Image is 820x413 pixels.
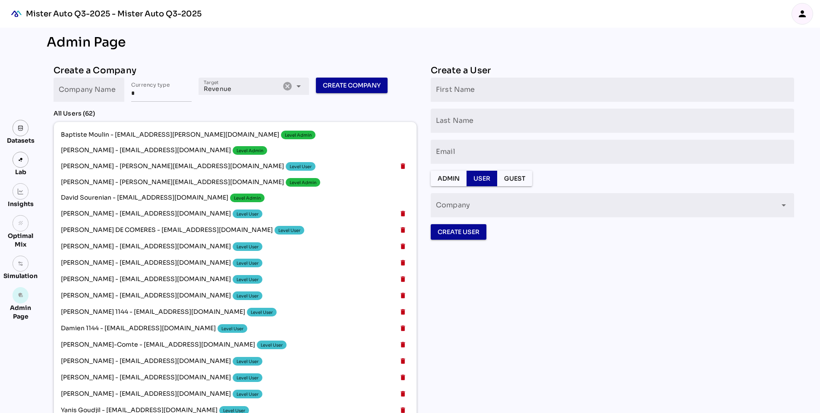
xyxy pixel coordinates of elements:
button: User [467,171,497,186]
img: data.svg [18,125,24,131]
span: David Sourenian - [EMAIL_ADDRESS][DOMAIN_NAME] [61,192,410,204]
input: First Name [436,78,789,102]
span: Revenue [204,85,231,93]
i: delete [399,308,407,316]
input: Currency type [131,78,192,102]
div: Level Admin [285,132,312,138]
span: [PERSON_NAME] - [EMAIL_ADDRESS][DOMAIN_NAME] [61,388,397,400]
span: Guest [504,173,525,184]
div: Level Admin [237,147,263,154]
span: [PERSON_NAME] - [EMAIL_ADDRESS][DOMAIN_NAME] [61,144,410,156]
div: Level User [237,375,259,381]
div: Simulation [3,272,38,280]
div: Admin Page [3,303,38,321]
div: Mister Auto Q3-2025 - Mister Auto Q3-2025 [26,9,202,19]
span: User [473,173,490,184]
span: [PERSON_NAME] DE COMERES - [EMAIL_ADDRESS][DOMAIN_NAME] [61,224,397,236]
span: [PERSON_NAME] - [PERSON_NAME][EMAIL_ADDRESS][DOMAIN_NAME] [61,176,410,188]
i: delete [399,226,407,234]
div: Level User [237,293,259,299]
div: Lab [11,168,30,176]
div: Level User [237,260,259,266]
div: Level User [237,391,259,397]
button: Guest [497,171,532,186]
div: All Users (62) [54,109,417,118]
i: delete [399,374,407,381]
i: delete [399,259,407,266]
div: Level User [261,342,283,348]
span: [PERSON_NAME] - [EMAIL_ADDRESS][DOMAIN_NAME] [61,208,397,220]
i: delete [399,341,407,348]
span: [PERSON_NAME] - [EMAIL_ADDRESS][DOMAIN_NAME] [61,290,397,302]
div: Level User [237,244,259,250]
i: Clear [282,81,293,91]
div: Level User [278,227,300,234]
i: delete [399,275,407,283]
i: delete [399,210,407,217]
span: [PERSON_NAME] 1144 - [EMAIL_ADDRESS][DOMAIN_NAME] [61,306,397,318]
i: arrow_drop_down [779,200,789,210]
div: Create a User [431,64,794,78]
div: Create a Company [54,64,417,78]
span: Baptiste Moulin - [EMAIL_ADDRESS][PERSON_NAME][DOMAIN_NAME] [61,129,410,141]
span: [PERSON_NAME] - [EMAIL_ADDRESS][DOMAIN_NAME] [61,372,397,384]
i: person [797,9,807,19]
i: admin_panel_settings [18,292,24,298]
button: Create User [431,224,486,240]
img: lab.svg [18,157,24,163]
div: Level User [221,325,243,332]
div: Level User [237,276,259,283]
div: Datasets [7,136,35,145]
input: Email [436,140,789,164]
i: delete [399,390,407,397]
span: [PERSON_NAME] - [EMAIL_ADDRESS][DOMAIN_NAME] [61,257,397,269]
i: delete [399,243,407,250]
span: [PERSON_NAME] - [EMAIL_ADDRESS][DOMAIN_NAME] [61,355,397,367]
span: [PERSON_NAME] - [EMAIL_ADDRESS][DOMAIN_NAME] [61,273,397,285]
span: [PERSON_NAME] - [EMAIL_ADDRESS][DOMAIN_NAME] [61,241,397,253]
i: delete [399,325,407,332]
input: Last Name [436,109,789,133]
span: [PERSON_NAME]-Comte - [EMAIL_ADDRESS][DOMAIN_NAME] [61,339,397,351]
button: Admin [431,171,467,186]
div: Admin Page [47,34,801,50]
span: Create Company [323,80,381,91]
button: Create Company [316,78,388,93]
span: [PERSON_NAME] - [PERSON_NAME][EMAIL_ADDRESS][DOMAIN_NAME] [61,160,397,172]
span: Admin [438,173,460,184]
i: grain [18,220,24,226]
div: Level User [251,309,273,316]
i: delete [399,357,407,365]
div: Level User [237,358,259,365]
i: delete [399,163,407,170]
div: Level User [237,211,259,217]
div: Level User [290,163,312,170]
div: Insights [8,200,34,208]
input: Company Name [59,78,119,102]
span: Damien 1144 - [EMAIL_ADDRESS][DOMAIN_NAME] [61,322,397,335]
div: Level Admin [290,179,316,186]
div: Optimal Mix [3,232,38,249]
span: Create User [438,227,479,237]
img: graph.svg [18,188,24,194]
img: settings.svg [18,261,24,267]
div: mediaROI [7,4,26,23]
i: arrow_drop_down [293,81,304,91]
div: Level Admin [234,195,261,201]
i: delete [399,292,407,299]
